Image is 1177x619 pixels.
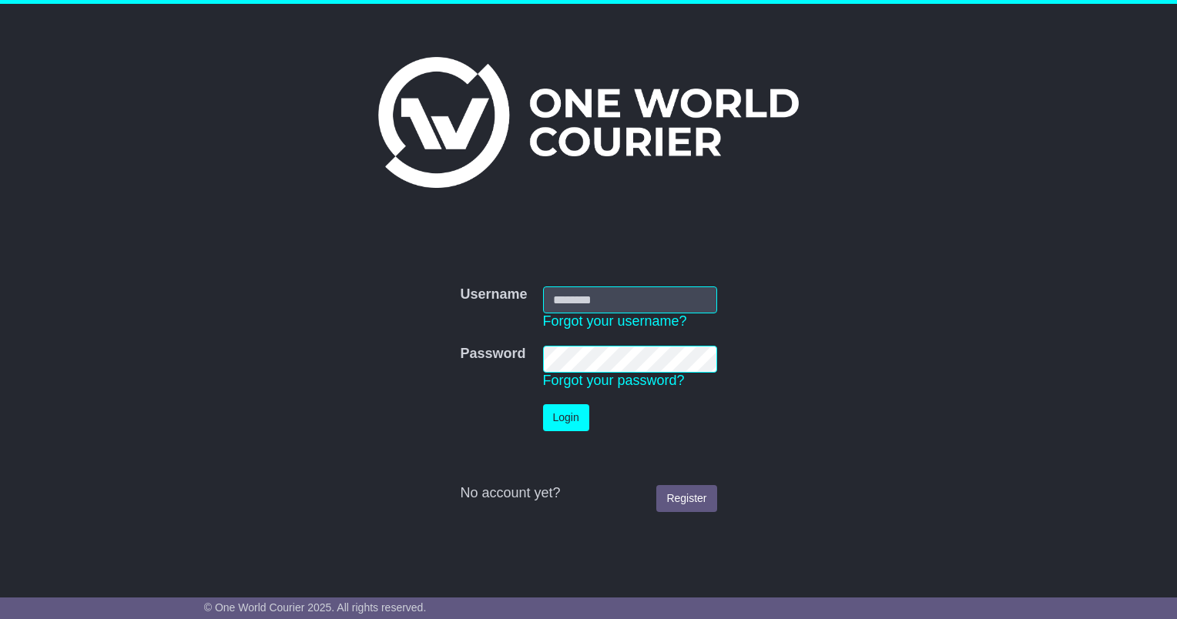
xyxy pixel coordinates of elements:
[656,485,716,512] a: Register
[204,601,427,614] span: © One World Courier 2025. All rights reserved.
[543,404,589,431] button: Login
[543,313,687,329] a: Forgot your username?
[378,57,799,188] img: One World
[460,286,527,303] label: Username
[460,485,716,502] div: No account yet?
[460,346,525,363] label: Password
[543,373,685,388] a: Forgot your password?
